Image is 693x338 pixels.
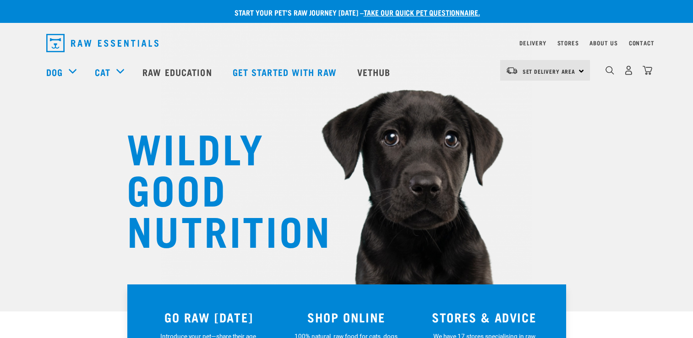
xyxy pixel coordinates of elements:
span: Set Delivery Area [523,70,576,73]
h3: STORES & ADVICE [421,310,548,324]
img: home-icon-1@2x.png [606,66,614,75]
a: Delivery [519,41,546,44]
nav: dropdown navigation [39,30,655,56]
a: Get started with Raw [224,54,348,90]
a: Contact [629,41,655,44]
a: Raw Education [133,54,223,90]
a: Cat [95,65,110,79]
img: Raw Essentials Logo [46,34,158,52]
img: user.png [624,65,633,75]
a: About Us [589,41,617,44]
h1: WILDLY GOOD NUTRITION [127,126,310,250]
h3: GO RAW [DATE] [146,310,273,324]
a: Vethub [348,54,402,90]
a: take our quick pet questionnaire. [364,10,480,14]
a: Stores [557,41,579,44]
h3: SHOP ONLINE [283,310,410,324]
img: van-moving.png [506,66,518,75]
img: home-icon@2x.png [643,65,652,75]
a: Dog [46,65,63,79]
